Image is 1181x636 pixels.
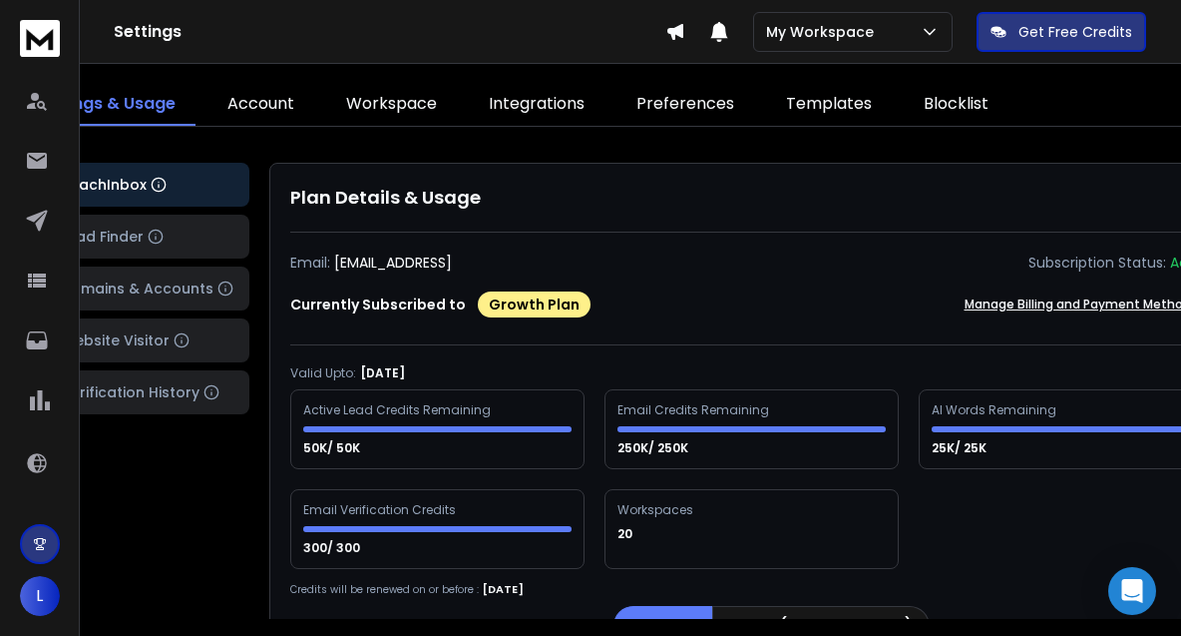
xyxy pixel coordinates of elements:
p: 300/ 300 [303,540,363,556]
div: Email Verification Credits [303,502,459,518]
p: [DATE] [360,365,405,381]
div: Email Credits Remaining [617,402,772,418]
p: [EMAIL_ADDRESS] [334,253,452,273]
div: AI Words Remaining [932,402,1059,418]
button: Website Visitor [27,318,249,362]
div: Workspaces [617,502,696,518]
p: Get Free Credits [1018,22,1132,42]
a: Account [207,84,314,126]
a: Workspace [326,84,457,126]
h1: Settings [114,20,665,44]
a: Billings & Usage [27,84,196,126]
p: 250K/ 250K [617,440,691,456]
button: Lead Finder [27,215,249,259]
a: Templates [766,84,892,126]
p: Email: [290,253,330,273]
p: My Workspace [766,22,882,42]
p: Subscription Status: [1028,253,1166,273]
a: Blocklist [904,84,1008,126]
p: 20 [617,526,635,542]
button: L [20,576,60,616]
button: Verification History [27,370,249,414]
p: 25K/ 25K [932,440,989,456]
a: Preferences [616,84,754,126]
p: Currently Subscribed to [290,295,466,315]
img: logo [20,20,60,57]
p: Valid Upto: [290,365,356,381]
p: Credits will be renewed on or before : [290,582,479,597]
div: Open Intercom Messenger [1108,567,1156,615]
button: ReachInbox [27,163,249,207]
p: [DATE] [483,581,524,598]
button: Domains & Accounts [27,267,249,311]
p: 50K/ 50K [303,440,363,456]
a: Integrations [469,84,604,126]
div: Growth Plan [478,292,590,318]
button: Get Free Credits [977,12,1146,52]
div: Active Lead Credits Remaining [303,402,494,418]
